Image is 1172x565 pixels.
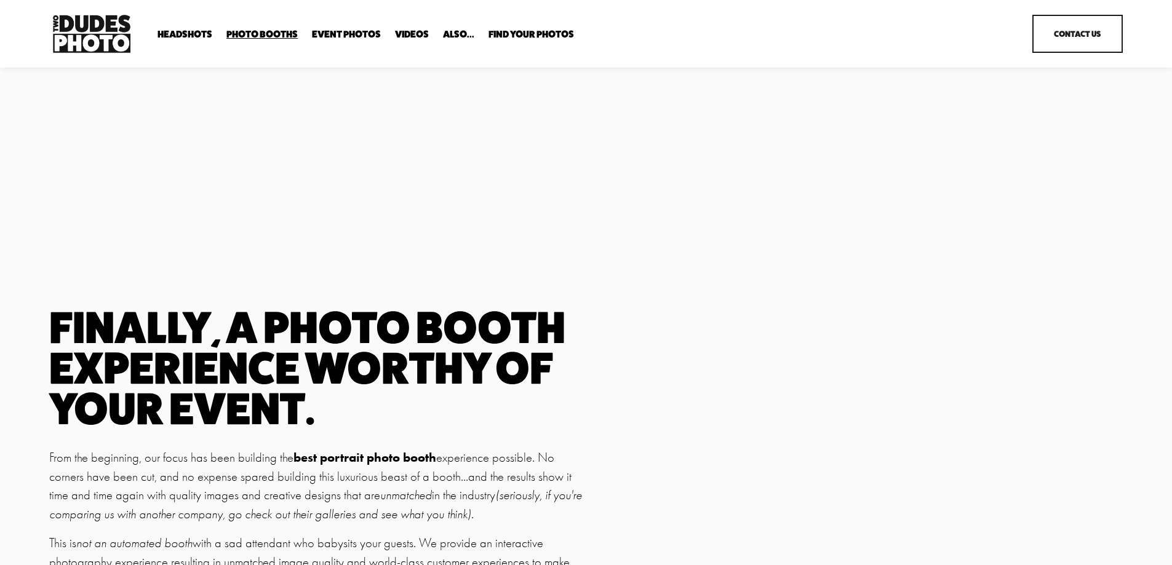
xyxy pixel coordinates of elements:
[443,29,474,41] a: folder dropdown
[157,29,212,41] a: folder dropdown
[226,29,298,41] a: folder dropdown
[380,488,432,502] em: unmatched
[49,448,583,524] p: From the beginning, our focus has been building the experience possible. No corners have been cut...
[488,30,574,39] span: Find Your Photos
[395,29,429,41] a: Videos
[488,29,574,41] a: folder dropdown
[157,30,212,39] span: Headshots
[293,449,436,465] strong: best portrait photo booth
[443,30,474,39] span: Also...
[49,307,583,428] h1: finally, a photo booth experience worthy of your event.
[49,12,134,56] img: Two Dudes Photo | Headshots, Portraits &amp; Photo Booths
[1032,15,1123,53] a: Contact Us
[312,29,381,41] a: Event Photos
[76,535,193,550] em: not an automated booth
[226,30,298,39] span: Photo Booths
